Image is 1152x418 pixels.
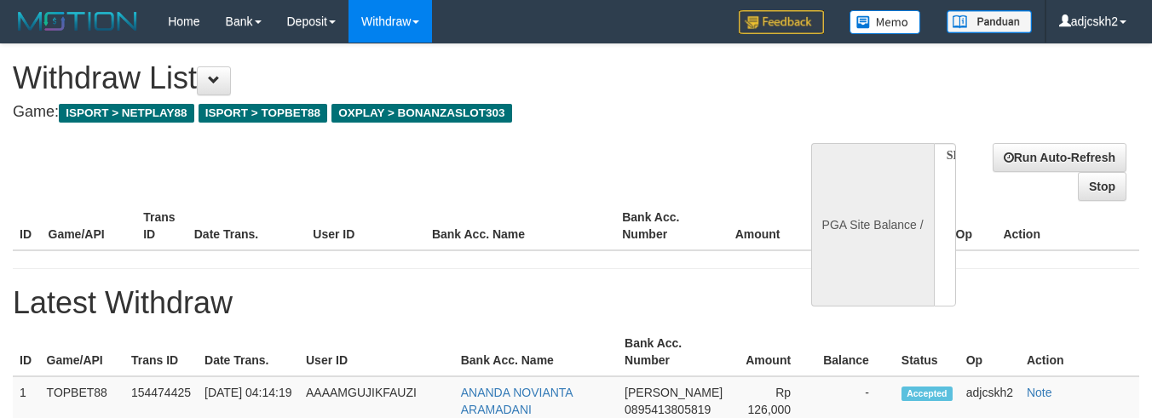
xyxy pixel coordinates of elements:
[42,202,137,250] th: Game/API
[1020,328,1139,376] th: Action
[454,328,618,376] th: Bank Acc. Name
[461,386,573,416] a: ANANDA NOVIANTA ARAMADANI
[731,328,816,376] th: Amount
[198,328,299,376] th: Date Trans.
[425,202,615,250] th: Bank Acc. Name
[615,202,711,250] th: Bank Acc. Number
[711,202,806,250] th: Amount
[811,143,934,306] div: PGA Site Balance /
[850,10,921,34] img: Button%20Memo.svg
[901,387,953,401] span: Accepted
[124,328,198,376] th: Trans ID
[306,202,425,250] th: User ID
[13,104,751,121] h4: Game:
[13,9,142,34] img: MOTION_logo.png
[187,202,307,250] th: Date Trans.
[618,328,731,376] th: Bank Acc. Number
[13,286,1139,320] h1: Latest Withdraw
[625,386,723,399] span: [PERSON_NAME]
[959,328,1020,376] th: Op
[331,104,512,123] span: OXPLAY > BONANZASLOT303
[949,202,997,250] th: Op
[625,403,711,416] span: 0895413805819
[895,328,959,376] th: Status
[1027,386,1052,399] a: Note
[993,143,1126,172] a: Run Auto-Refresh
[136,202,187,250] th: Trans ID
[299,328,454,376] th: User ID
[199,104,327,123] span: ISPORT > TOPBET88
[739,10,824,34] img: Feedback.jpg
[13,328,40,376] th: ID
[13,202,42,250] th: ID
[816,328,895,376] th: Balance
[806,202,893,250] th: Balance
[13,61,751,95] h1: Withdraw List
[1078,172,1126,201] a: Stop
[59,104,194,123] span: ISPORT > NETPLAY88
[947,10,1032,33] img: panduan.png
[40,328,124,376] th: Game/API
[996,202,1139,250] th: Action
